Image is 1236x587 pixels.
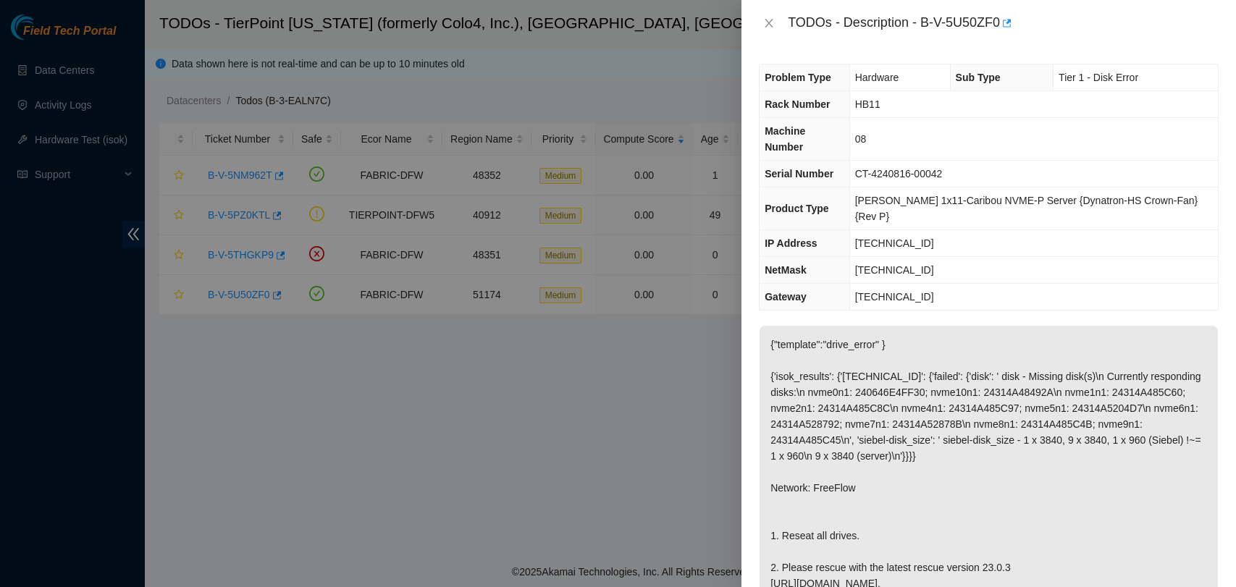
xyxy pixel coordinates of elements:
[763,17,775,29] span: close
[765,98,830,110] span: Rack Number
[1059,72,1138,83] span: Tier 1 - Disk Error
[765,168,833,180] span: Serial Number
[855,237,934,249] span: [TECHNICAL_ID]
[855,264,934,276] span: [TECHNICAL_ID]
[855,168,943,180] span: CT-4240816-00042
[765,237,817,249] span: IP Address
[759,17,779,30] button: Close
[855,195,1198,222] span: [PERSON_NAME] 1x11-Caribou NVME-P Server {Dynatron-HS Crown-Fan}{Rev P}
[788,12,1219,35] div: TODOs - Description - B-V-5U50ZF0
[765,291,807,303] span: Gateway
[855,72,899,83] span: Hardware
[765,203,828,214] span: Product Type
[855,98,880,110] span: HB11
[855,291,934,303] span: [TECHNICAL_ID]
[956,72,1001,83] span: Sub Type
[855,133,867,145] span: 08
[765,72,831,83] span: Problem Type
[765,125,805,153] span: Machine Number
[765,264,807,276] span: NetMask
